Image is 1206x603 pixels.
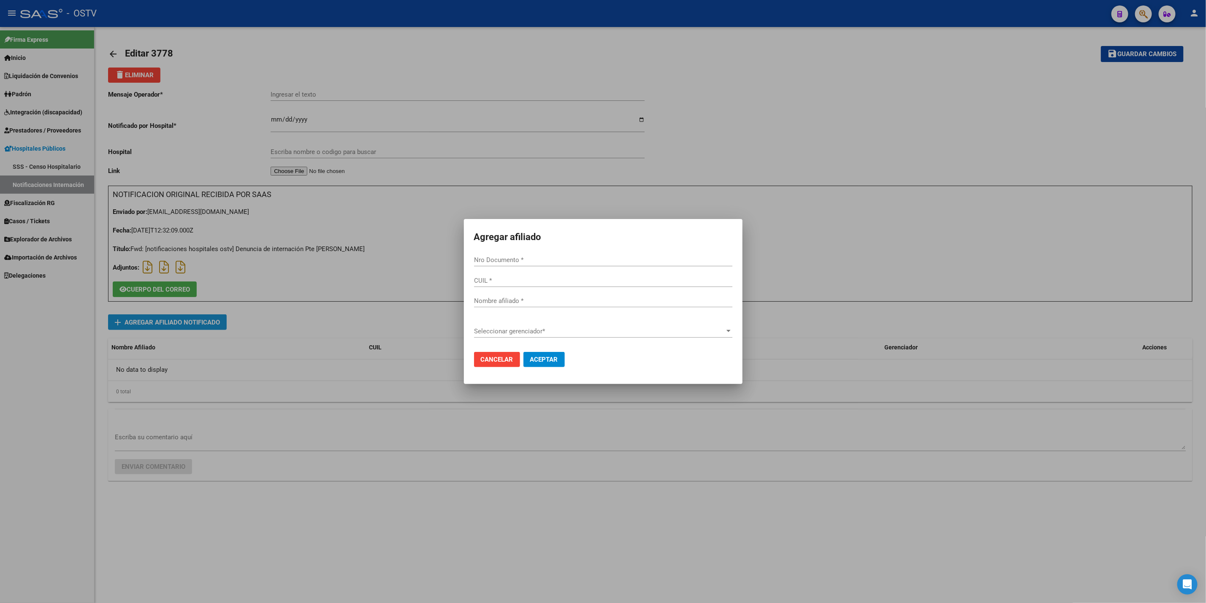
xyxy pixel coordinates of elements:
[474,352,520,367] button: Cancelar
[530,356,558,363] span: Aceptar
[481,356,513,363] span: Cancelar
[1177,574,1198,595] div: Open Intercom Messenger
[474,229,732,245] h2: Agregar afiliado
[523,352,565,367] button: Aceptar
[474,327,725,335] span: Seleccionar gerenciador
